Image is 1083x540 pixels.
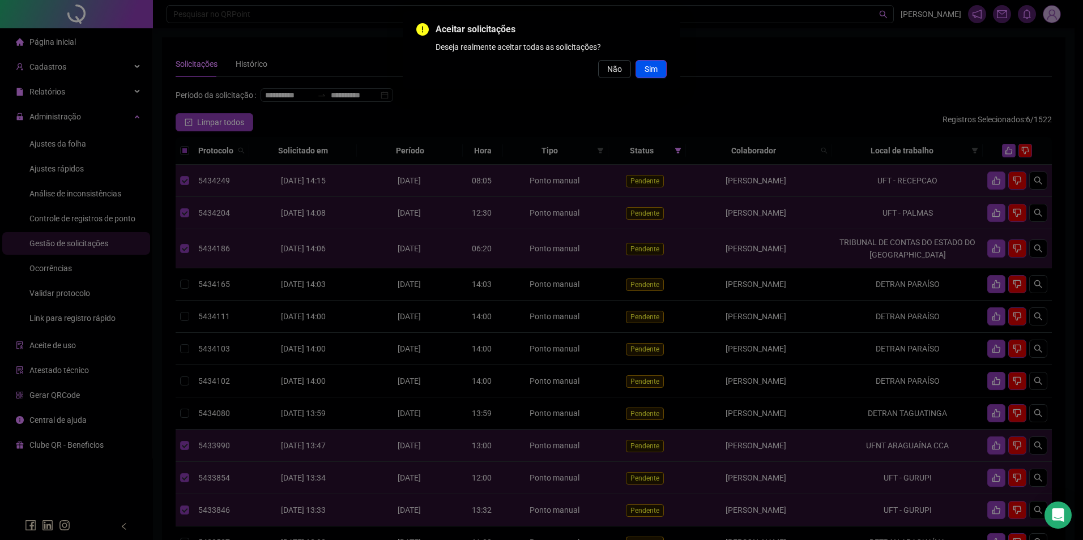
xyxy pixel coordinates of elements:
[1044,502,1072,529] div: Open Intercom Messenger
[645,63,658,75] span: Sim
[607,63,622,75] span: Não
[436,23,667,36] span: Aceitar solicitações
[598,60,631,78] button: Não
[436,41,667,53] div: Deseja realmente aceitar todas as solicitações?
[416,23,429,36] span: exclamation-circle
[636,60,667,78] button: Sim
